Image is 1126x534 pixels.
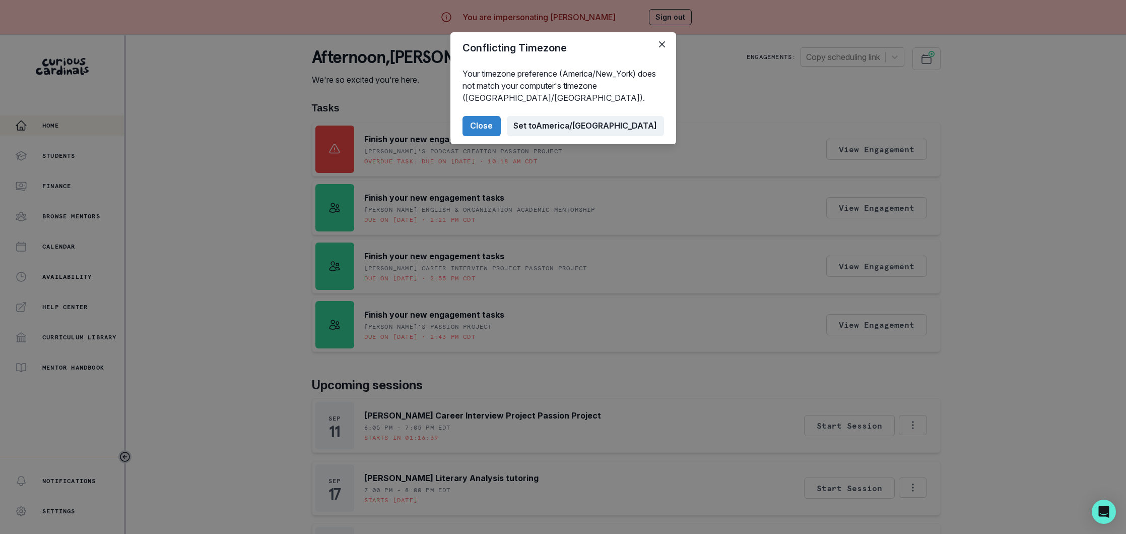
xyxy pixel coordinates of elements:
header: Conflicting Timezone [450,32,676,64]
div: Open Intercom Messenger [1092,500,1116,524]
button: Close [462,116,501,136]
button: Close [654,36,670,52]
div: Your timezone preference (America/New_York) does not match your computer's timezone ([GEOGRAPHIC_... [450,64,676,108]
button: Set toAmerica/[GEOGRAPHIC_DATA] [507,116,664,136]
